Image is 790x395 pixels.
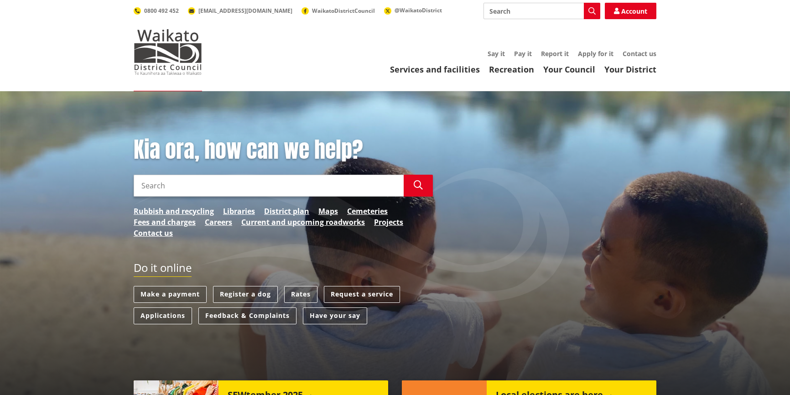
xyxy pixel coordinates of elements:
span: @WaikatoDistrict [395,6,442,14]
a: Rubbish and recycling [134,206,214,217]
h1: Kia ora, how can we help? [134,137,433,163]
a: Careers [205,217,232,228]
a: Recreation [489,64,534,75]
input: Search input [134,175,404,197]
a: Account [605,3,656,19]
a: Cemeteries [347,206,388,217]
a: Current and upcoming roadworks [241,217,365,228]
a: Pay it [514,49,532,58]
a: [EMAIL_ADDRESS][DOMAIN_NAME] [188,7,292,15]
a: Applications [134,307,192,324]
a: Libraries [223,206,255,217]
a: 0800 492 452 [134,7,179,15]
a: District plan [264,206,309,217]
a: Contact us [623,49,656,58]
a: Register a dog [213,286,278,303]
a: Your Council [543,64,595,75]
a: Apply for it [578,49,613,58]
a: Request a service [324,286,400,303]
input: Search input [483,3,600,19]
a: Make a payment [134,286,207,303]
a: Say it [488,49,505,58]
a: Feedback & Complaints [198,307,296,324]
a: Report it [541,49,569,58]
a: Projects [374,217,403,228]
a: @WaikatoDistrict [384,6,442,14]
a: Services and facilities [390,64,480,75]
h2: Do it online [134,261,192,277]
img: Waikato District Council - Te Kaunihera aa Takiwaa o Waikato [134,29,202,75]
a: Fees and charges [134,217,196,228]
a: Your District [604,64,656,75]
a: Maps [318,206,338,217]
span: [EMAIL_ADDRESS][DOMAIN_NAME] [198,7,292,15]
a: Contact us [134,228,173,239]
a: Have your say [303,307,367,324]
a: WaikatoDistrictCouncil [301,7,375,15]
a: Rates [284,286,317,303]
span: 0800 492 452 [144,7,179,15]
span: WaikatoDistrictCouncil [312,7,375,15]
